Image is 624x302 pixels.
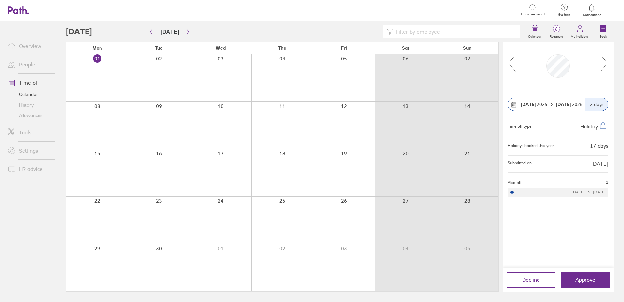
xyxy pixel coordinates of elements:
[3,110,55,121] a: Allowances
[567,21,593,42] a: My holidays
[554,13,575,17] span: Get help
[3,162,55,176] a: HR advice
[3,89,55,100] a: Calendar
[508,180,522,185] span: Also off
[593,21,614,42] a: Book
[580,123,598,130] span: Holiday
[3,58,55,71] a: People
[546,21,567,42] a: 6Requests
[521,101,536,107] strong: [DATE]
[567,33,593,39] label: My holidays
[521,102,547,107] span: 2025
[73,7,90,13] div: Search
[3,144,55,157] a: Settings
[92,45,102,51] span: Mon
[508,122,531,129] div: Time off type
[155,26,184,37] button: [DATE]
[575,277,595,283] span: Approve
[463,45,472,51] span: Sun
[3,76,55,89] a: Time off
[581,3,602,17] a: Notifications
[508,143,554,148] div: Holidays booked this year
[393,25,516,38] input: Filter by employee
[556,102,583,107] span: 2025
[3,126,55,139] a: Tools
[590,143,608,149] div: 17 days
[591,161,608,167] span: [DATE]
[606,180,608,185] span: 1
[155,45,163,51] span: Tue
[521,12,546,16] span: Employee search
[341,45,347,51] span: Fri
[402,45,409,51] span: Sat
[216,45,226,51] span: Wed
[546,26,567,32] span: 6
[524,21,546,42] a: Calendar
[278,45,286,51] span: Thu
[596,33,611,39] label: Book
[572,190,606,194] div: [DATE] [DATE]
[546,33,567,39] label: Requests
[3,100,55,110] a: History
[556,101,572,107] strong: [DATE]
[581,13,602,17] span: Notifications
[522,277,540,283] span: Decline
[507,272,555,288] button: Decline
[585,98,608,111] div: 2 days
[508,161,532,167] span: Submitted on
[3,40,55,53] a: Overview
[524,33,546,39] label: Calendar
[561,272,610,288] button: Approve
